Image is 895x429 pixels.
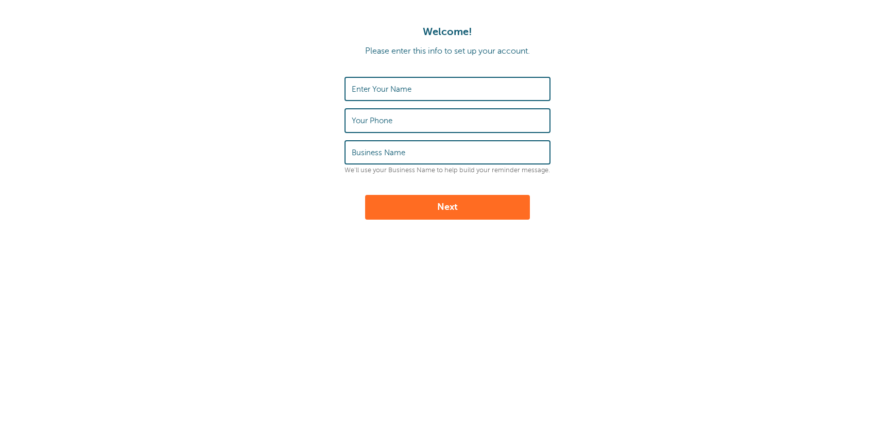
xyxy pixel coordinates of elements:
button: Next [365,195,530,220]
h1: Welcome! [10,26,885,38]
label: Business Name [352,148,405,157]
p: Please enter this info to set up your account. [10,46,885,56]
label: Your Phone [352,116,392,125]
label: Enter Your Name [352,85,411,94]
p: We'll use your Business Name to help build your reminder message. [345,167,550,174]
